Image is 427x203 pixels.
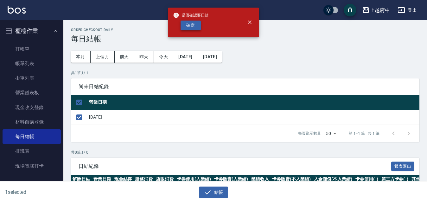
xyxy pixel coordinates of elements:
button: close [243,15,257,29]
button: 登出 [395,4,419,16]
button: 本月 [71,51,91,63]
th: 卡券販賣(入業績) [213,175,250,183]
th: 卡券使用(-) [354,175,380,183]
th: 解除日結 [71,175,92,183]
a: 現場電腦打卡 [3,159,61,173]
th: 第三方卡券(-) [380,175,410,183]
button: 結帳 [199,187,228,198]
th: 營業日期 [87,95,419,110]
a: 掛單列表 [3,71,61,85]
button: 上越府中 [360,4,392,17]
button: 昨天 [134,51,154,63]
button: 櫃檯作業 [3,23,61,39]
span: 是否確認要日結 [173,12,208,18]
a: 帳單列表 [3,56,61,71]
th: 現金結存 [113,175,134,183]
th: 卡券販賣(不入業績) [271,175,312,183]
button: 報表匯出 [391,162,415,171]
span: 日結紀錄 [79,163,391,169]
div: 50 [323,125,339,142]
button: 上個月 [91,51,115,63]
button: 預約管理 [3,176,61,192]
button: save [344,4,356,16]
button: 前天 [115,51,134,63]
h3: 每日結帳 [71,34,419,43]
a: 報表匯出 [391,163,415,169]
button: 今天 [154,51,174,63]
button: [DATE] [173,51,198,63]
th: 服務消費 [133,175,154,183]
th: 卡券使用(入業績) [175,175,213,183]
th: 店販消費 [154,175,175,183]
a: 每日結帳 [3,129,61,144]
button: 確定 [181,21,201,30]
th: 營業日期 [92,175,113,183]
div: 上越府中 [370,6,390,14]
a: 排班表 [3,144,61,158]
h6: 1 selected [5,188,105,196]
p: 共 1 筆, 1 / 1 [71,70,419,76]
span: 尚未日結紀錄 [79,83,412,90]
h2: Order checkout daily [71,28,419,32]
a: 營業儀表板 [3,85,61,100]
a: 打帳單 [3,42,61,56]
p: 共 0 筆, 1 / 0 [71,150,419,155]
a: 現金收支登錄 [3,100,61,115]
th: 業績收入 [250,175,271,183]
p: 每頁顯示數量 [298,131,321,136]
button: [DATE] [198,51,222,63]
a: 材料自購登錄 [3,115,61,129]
img: Logo [8,6,26,14]
th: 入金儲值(不入業績) [312,175,354,183]
p: 第 1–1 筆 共 1 筆 [349,131,379,136]
td: [DATE] [87,110,419,125]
